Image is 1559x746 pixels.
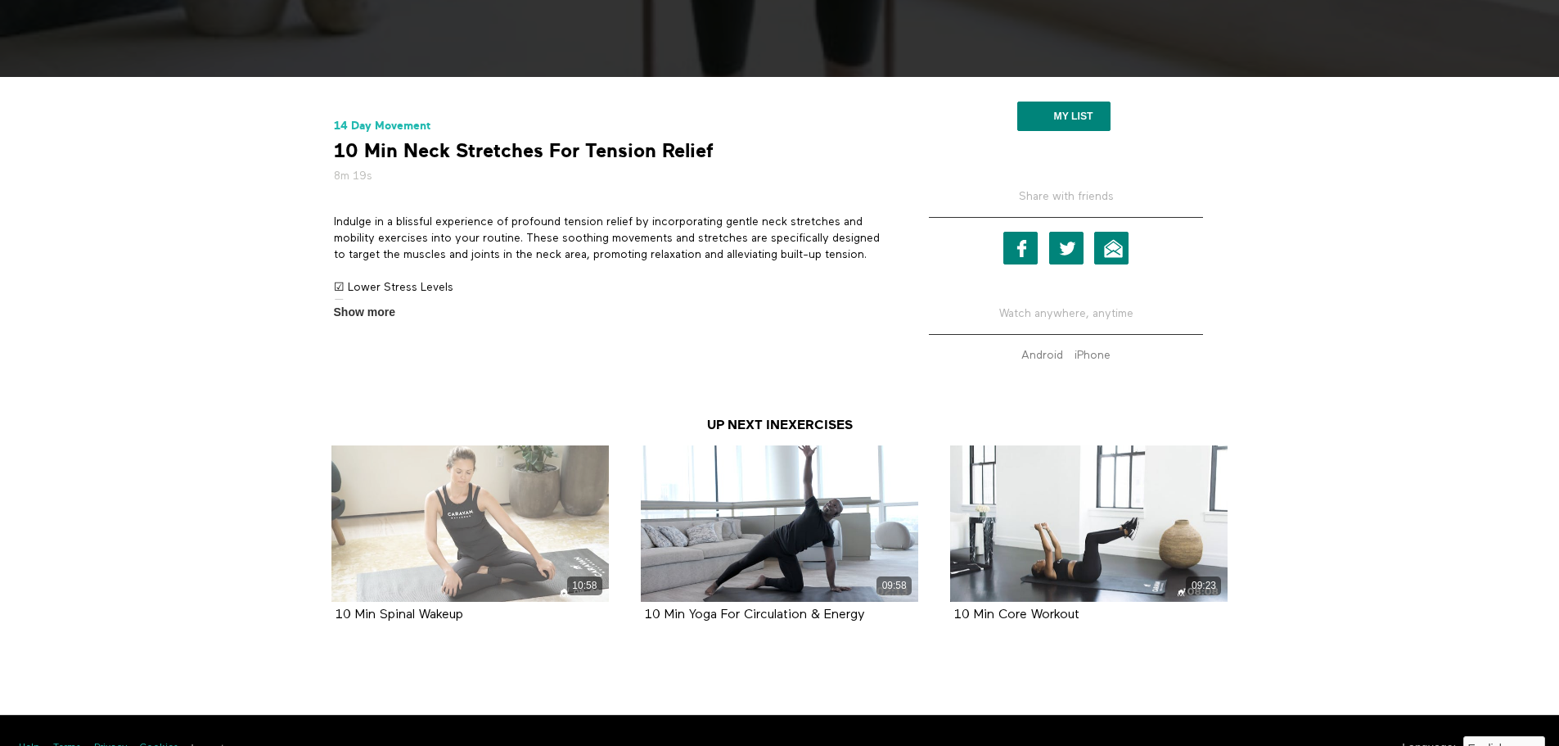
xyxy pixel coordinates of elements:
a: 10 Min Spinal Wakeup [336,608,463,621]
p: Indulge in a blissful experience of profound tension relief by incorporating gentle neck stretche... [334,214,882,264]
h5: Share with friends [929,188,1203,218]
strong: Android [1021,350,1063,361]
a: 10 Min Core Workout [954,608,1079,621]
p: ☑ Lower Stress Levels ☑ Improved Range of Motion ☑ Increased Comfort and Mobility [334,279,882,329]
a: 10 Min Core Workout 09:23 [950,445,1228,602]
strong: 10 Min Spinal Wakeup [336,608,463,622]
button: My list [1017,102,1110,131]
div: 10:58 [567,576,602,595]
a: Twitter [1049,232,1084,264]
span: Show more [334,304,395,321]
a: Facebook [1003,232,1038,264]
a: 10 Min Spinal Wakeup 10:58 [331,445,609,602]
strong: 10 Min Neck Stretches For Tension Relief [334,138,714,164]
h3: Up Next in [322,417,1238,434]
a: Android [1017,350,1067,361]
strong: iPhone [1075,350,1111,361]
strong: 10 Min Core Workout [954,608,1079,622]
a: Email [1094,232,1129,264]
a: Exercises [780,418,853,432]
h5: 8m 19s [334,168,882,184]
a: iPhone [1070,350,1115,361]
a: 14 Day Movement [334,120,430,132]
h5: Watch anywhere, anytime [929,293,1203,335]
div: 09:23 [1186,576,1221,595]
div: 09:58 [876,576,912,595]
a: 10 Min Yoga For Circulation & Energy 09:58 [641,445,918,602]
